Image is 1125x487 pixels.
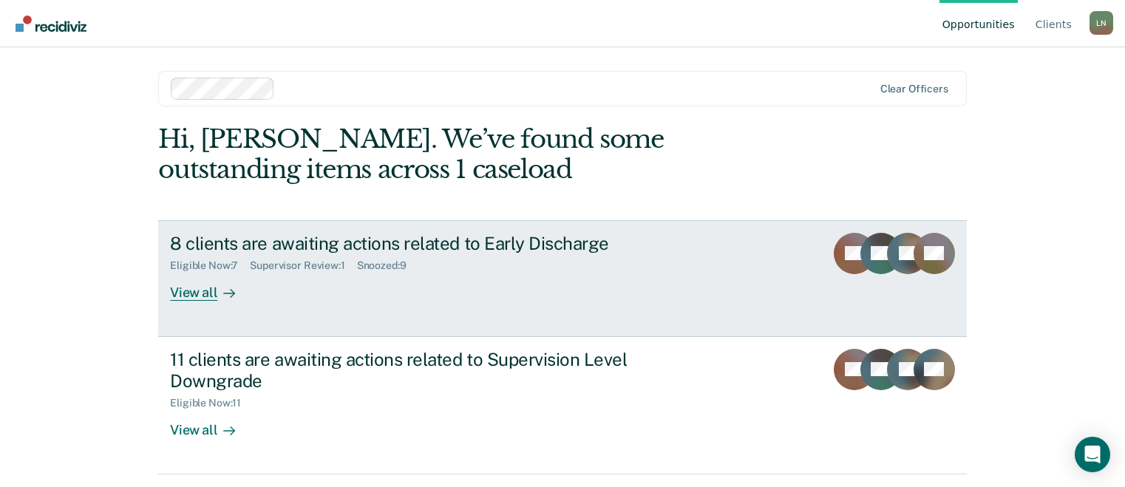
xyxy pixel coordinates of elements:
[1090,11,1113,35] div: L N
[1075,437,1110,472] div: Open Intercom Messenger
[1090,11,1113,35] button: Profile dropdown button
[16,16,86,32] img: Recidiviz
[170,409,253,438] div: View all
[170,259,250,272] div: Eligible Now : 7
[357,259,418,272] div: Snoozed : 9
[170,397,253,409] div: Eligible Now : 11
[250,259,356,272] div: Supervisor Review : 1
[170,233,689,254] div: 8 clients are awaiting actions related to Early Discharge
[158,124,805,185] div: Hi, [PERSON_NAME]. We’ve found some outstanding items across 1 caseload
[170,272,253,301] div: View all
[170,349,689,392] div: 11 clients are awaiting actions related to Supervision Level Downgrade
[158,220,967,337] a: 8 clients are awaiting actions related to Early DischargeEligible Now:7Supervisor Review:1Snoozed...
[158,337,967,474] a: 11 clients are awaiting actions related to Supervision Level DowngradeEligible Now:11View all
[880,83,948,95] div: Clear officers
